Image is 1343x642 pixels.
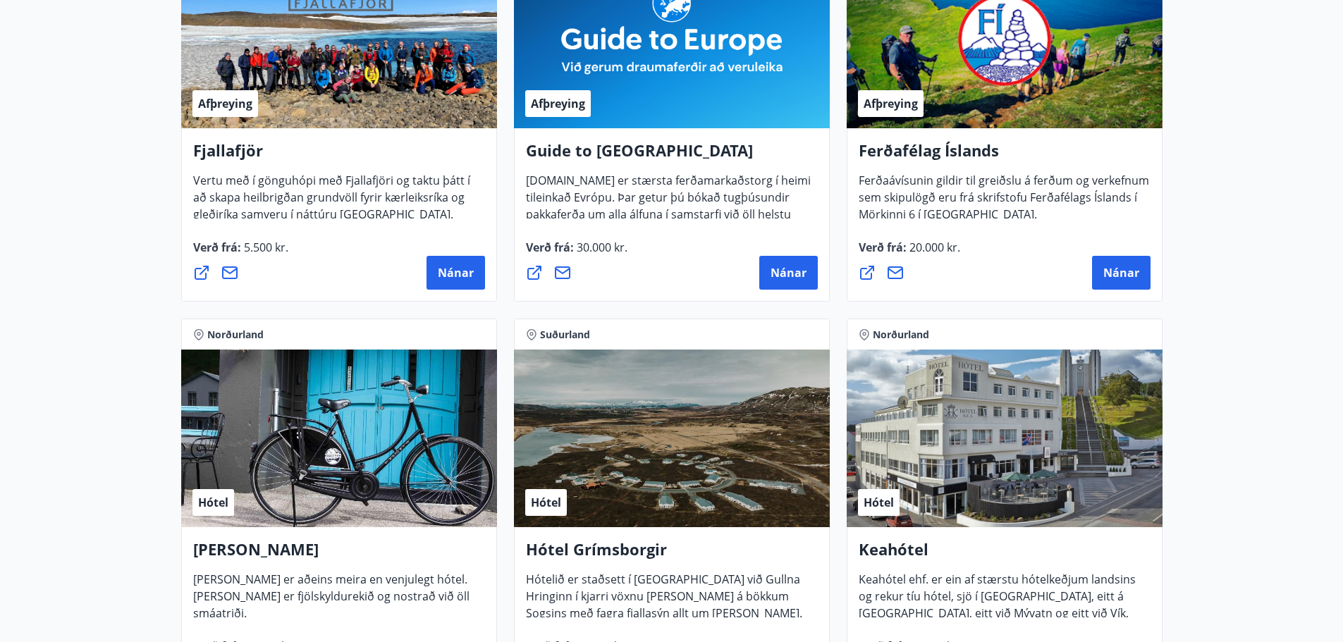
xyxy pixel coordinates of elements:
[526,240,627,266] span: Verð frá :
[193,538,485,571] h4: [PERSON_NAME]
[859,173,1149,233] span: Ferðaávísunin gildir til greiðslu á ferðum og verkefnum sem skipulögð eru frá skrifstofu Ferðafél...
[526,538,818,571] h4: Hótel Grímsborgir
[198,495,228,510] span: Hótel
[1103,265,1139,280] span: Nánar
[193,173,470,233] span: Vertu með í gönguhópi með Fjallafjöri og taktu þátt í að skapa heilbrigðan grundvöll fyrir kærlei...
[526,140,818,172] h4: Guide to [GEOGRAPHIC_DATA]
[526,173,811,267] span: [DOMAIN_NAME] er stærsta ferðamarkaðstorg í heimi tileinkað Evrópu. Þar getur þú bókað tugþúsundi...
[531,495,561,510] span: Hótel
[759,256,818,290] button: Nánar
[873,328,929,342] span: Norðurland
[241,240,288,255] span: 5.500 kr.
[859,240,960,266] span: Verð frá :
[771,265,807,280] span: Nánar
[864,96,918,111] span: Afþreying
[193,240,288,266] span: Verð frá :
[193,572,470,632] span: [PERSON_NAME] er aðeins meira en venjulegt hótel. [PERSON_NAME] er fjölskyldurekið og nostrað við...
[438,265,474,280] span: Nánar
[540,328,590,342] span: Suðurland
[207,328,264,342] span: Norðurland
[574,240,627,255] span: 30.000 kr.
[1092,256,1151,290] button: Nánar
[859,140,1151,172] h4: Ferðafélag Íslands
[864,495,894,510] span: Hótel
[198,96,252,111] span: Afþreying
[193,140,485,172] h4: Fjallafjör
[427,256,485,290] button: Nánar
[907,240,960,255] span: 20.000 kr.
[531,96,585,111] span: Afþreying
[859,538,1151,571] h4: Keahótel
